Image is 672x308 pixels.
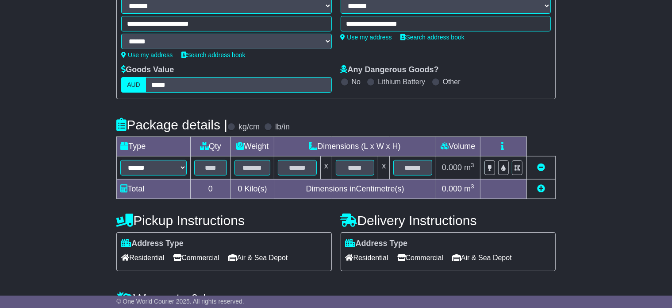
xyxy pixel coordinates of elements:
[230,179,274,199] td: Kilo(s)
[352,78,361,86] label: No
[341,34,392,41] a: Use my address
[464,184,474,193] span: m
[117,179,191,199] td: Total
[464,163,474,172] span: m
[397,251,443,265] span: Commercial
[341,65,439,75] label: Any Dangerous Goods?
[116,117,227,132] h4: Package details |
[191,137,231,156] td: Qty
[346,239,408,249] label: Address Type
[442,184,462,193] span: 0.000
[275,122,290,132] label: lb/in
[121,77,146,93] label: AUD
[230,137,274,156] td: Weight
[116,213,331,228] h4: Pickup Instructions
[452,251,512,265] span: Air & Sea Depot
[116,298,244,305] span: © One World Courier 2025. All rights reserved.
[181,51,245,58] a: Search address book
[471,162,474,168] sup: 3
[443,78,461,86] label: Other
[228,251,288,265] span: Air & Sea Depot
[320,156,332,179] td: x
[116,291,556,306] h4: Warranty & Insurance
[121,251,164,265] span: Residential
[238,184,242,193] span: 0
[401,34,465,41] a: Search address book
[378,78,425,86] label: Lithium Battery
[378,156,390,179] td: x
[238,122,260,132] label: kg/cm
[121,65,174,75] label: Goods Value
[471,183,474,190] sup: 3
[442,163,462,172] span: 0.000
[173,251,219,265] span: Commercial
[274,179,436,199] td: Dimensions in Centimetre(s)
[436,137,480,156] td: Volume
[537,163,545,172] a: Remove this item
[341,213,556,228] h4: Delivery Instructions
[274,137,436,156] td: Dimensions (L x W x H)
[121,239,184,249] label: Address Type
[346,251,388,265] span: Residential
[191,179,231,199] td: 0
[117,137,191,156] td: Type
[537,184,545,193] a: Add new item
[121,51,173,58] a: Use my address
